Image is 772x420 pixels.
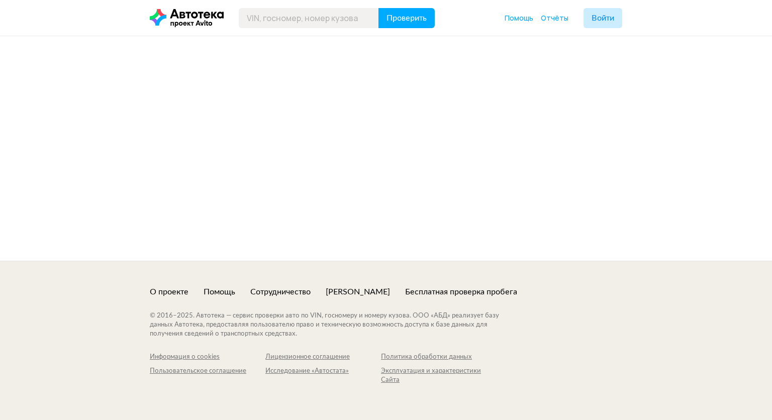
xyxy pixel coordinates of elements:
[381,367,497,385] a: Эксплуатация и характеристики Сайта
[150,286,188,297] a: О проекте
[265,367,381,385] a: Исследование «Автостата»
[584,8,622,28] button: Войти
[239,8,379,28] input: VIN, госномер, номер кузова
[326,286,390,297] a: [PERSON_NAME]
[150,311,519,339] div: © 2016– 2025 . Автотека — сервис проверки авто по VIN, госномеру и номеру кузова. ООО «АБД» реали...
[250,286,311,297] a: Сотрудничество
[265,367,381,376] div: Исследование «Автостата»
[150,353,265,362] a: Информация о cookies
[405,286,517,297] a: Бесплатная проверка пробега
[387,14,427,22] span: Проверить
[150,367,265,385] a: Пользовательское соглашение
[592,14,614,22] span: Войти
[541,13,568,23] a: Отчёты
[150,367,265,376] div: Пользовательское соглашение
[204,286,235,297] a: Помощь
[505,13,533,23] a: Помощь
[378,8,435,28] button: Проверить
[381,353,497,362] a: Политика обработки данных
[265,353,381,362] a: Лицензионное соглашение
